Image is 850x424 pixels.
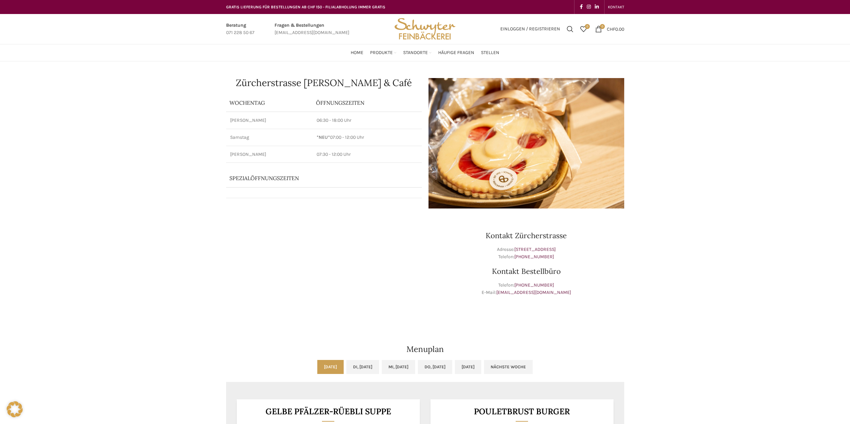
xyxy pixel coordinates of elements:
a: Einloggen / Registrieren [497,22,563,36]
a: Site logo [392,26,458,31]
h3: Kontakt Bestellbüro [429,268,624,275]
a: 0 [577,22,590,36]
span: Home [351,50,363,56]
a: Infobox link [275,22,349,37]
a: Mi, [DATE] [382,360,415,374]
a: Di, [DATE] [346,360,379,374]
h1: Zürcherstrasse [PERSON_NAME] & Café [226,78,422,87]
p: [PERSON_NAME] [230,151,309,158]
div: Main navigation [223,46,628,59]
a: 0 CHF0.00 [592,22,628,36]
a: Häufige Fragen [438,46,474,59]
a: Produkte [370,46,396,59]
p: [PERSON_NAME] [230,117,309,124]
a: Suchen [563,22,577,36]
span: Stellen [481,50,499,56]
a: Facebook social link [578,2,585,12]
a: KONTAKT [608,0,624,14]
p: Spezialöffnungszeiten [229,174,400,182]
div: Secondary navigation [605,0,628,14]
h3: Pouletbrust Burger [439,407,605,416]
a: [DATE] [317,360,344,374]
span: Standorte [403,50,428,56]
a: [STREET_ADDRESS] [514,247,556,252]
span: Einloggen / Registrieren [500,27,560,31]
a: Standorte [403,46,432,59]
span: 0 [585,24,590,29]
p: Adresse: Telefon: [429,246,624,261]
h2: Menuplan [226,345,624,353]
a: Stellen [481,46,499,59]
bdi: 0.00 [607,26,624,32]
a: Do, [DATE] [418,360,452,374]
p: Telefon: E-Mail: [429,282,624,297]
a: [EMAIL_ADDRESS][DOMAIN_NAME] [496,290,571,295]
span: Häufige Fragen [438,50,474,56]
h3: Kontakt Zürcherstrasse [429,232,624,239]
a: Instagram social link [585,2,593,12]
p: 06:30 - 18:00 Uhr [317,117,417,124]
p: 07:00 - 12:00 Uhr [317,134,417,141]
span: CHF [607,26,615,32]
span: KONTAKT [608,5,624,9]
img: Bäckerei Schwyter [392,14,458,44]
a: [DATE] [455,360,481,374]
span: Produkte [370,50,393,56]
a: Nächste Woche [484,360,533,374]
span: GRATIS LIEFERUNG FÜR BESTELLUNGEN AB CHF 150 - FILIALABHOLUNG IMMER GRATIS [226,5,385,9]
h3: Gelbe Pfälzer-Rüebli Suppe [245,407,411,416]
p: Samstag [230,134,309,141]
p: Wochentag [229,99,310,106]
a: [PHONE_NUMBER] [514,282,554,288]
p: 07:30 - 12:00 Uhr [317,151,417,158]
a: Linkedin social link [593,2,601,12]
iframe: schwyter zürcherstrasse 33 [226,215,422,315]
a: [PHONE_NUMBER] [514,254,554,260]
a: Home [351,46,363,59]
a: Infobox link [226,22,254,37]
span: 0 [600,24,605,29]
div: Meine Wunschliste [577,22,590,36]
p: ÖFFNUNGSZEITEN [316,99,418,106]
